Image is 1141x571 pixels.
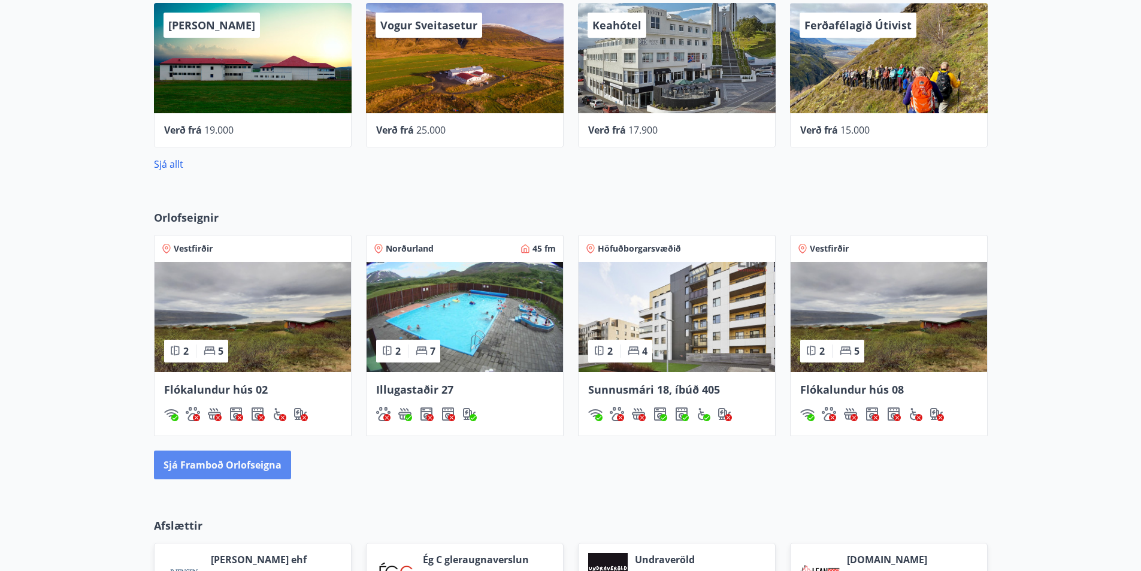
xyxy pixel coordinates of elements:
[840,123,870,137] span: 15.000
[610,407,624,421] img: pxcaIm5dSOV3FS4whs1soiYWTwFQvksT25a9J10C.svg
[800,382,904,397] span: Flókalundur hús 08
[791,262,987,372] img: Paella dish
[211,553,307,566] span: [PERSON_NAME] ehf
[819,345,825,358] span: 2
[674,407,689,421] img: hddCLTAnxqFUMr1fxmbGG8zWilo2syolR0f9UjPn.svg
[168,18,255,32] span: [PERSON_NAME]
[843,407,858,421] img: h89QDIuHlAdpqTriuIvuEWkTH976fOgBEOOeu1mi.svg
[272,407,286,421] img: 8IYIKVZQyRlUC6HQIIUSdjpPGRncJsz2RzLgWvp4.svg
[631,407,646,421] div: Heitur pottur
[810,243,849,255] span: Vestfirðir
[154,210,219,225] span: Orlofseignir
[155,262,351,372] img: Paella dish
[696,407,710,421] div: Aðgengi fyrir hjólastól
[441,407,455,421] div: Þurrkari
[930,407,944,421] div: Hleðslustöð fyrir rafbíla
[164,123,202,137] span: Verð frá
[398,407,412,421] img: h89QDIuHlAdpqTriuIvuEWkTH976fOgBEOOeu1mi.svg
[441,407,455,421] img: hddCLTAnxqFUMr1fxmbGG8zWilo2syolR0f9UjPn.svg
[154,451,291,479] button: Sjá framboð orlofseigna
[207,407,222,421] img: h89QDIuHlAdpqTriuIvuEWkTH976fOgBEOOeu1mi.svg
[588,382,720,397] span: Sunnusmári 18, íbúð 405
[376,407,391,421] div: Gæludýr
[718,407,732,421] img: nH7E6Gw2rvWFb8XaSdRp44dhkQaj4PJkOoRYItBQ.svg
[886,407,901,421] div: Þurrkari
[631,407,646,421] img: h89QDIuHlAdpqTriuIvuEWkTH976fOgBEOOeu1mi.svg
[908,407,922,421] div: Aðgengi fyrir hjólastól
[423,553,529,566] span: Ég C gleraugnaverslun
[579,262,775,372] img: Paella dish
[674,407,689,421] div: Þurrkari
[293,407,308,421] img: nH7E6Gw2rvWFb8XaSdRp44dhkQaj4PJkOoRYItBQ.svg
[164,382,268,397] span: Flókalundur hús 02
[376,123,414,137] span: Verð frá
[865,407,879,421] div: Þvottavél
[386,243,434,255] span: Norðurland
[204,123,234,137] span: 19.000
[395,345,401,358] span: 2
[183,345,189,358] span: 2
[822,407,836,421] div: Gæludýr
[908,407,922,421] img: 8IYIKVZQyRlUC6HQIIUSdjpPGRncJsz2RzLgWvp4.svg
[272,407,286,421] div: Aðgengi fyrir hjólastól
[462,407,477,421] img: nH7E6Gw2rvWFb8XaSdRp44dhkQaj4PJkOoRYItBQ.svg
[607,345,613,358] span: 2
[293,407,308,421] div: Hleðslustöð fyrir rafbíla
[154,158,183,171] a: Sjá allt
[380,18,477,32] span: Vogur Sveitasetur
[419,407,434,421] div: Þvottavél
[376,407,391,421] img: pxcaIm5dSOV3FS4whs1soiYWTwFQvksT25a9J10C.svg
[628,123,658,137] span: 17.900
[696,407,710,421] img: 8IYIKVZQyRlUC6HQIIUSdjpPGRncJsz2RzLgWvp4.svg
[398,407,412,421] div: Heitur pottur
[207,407,222,421] div: Heitur pottur
[229,407,243,421] img: Dl16BY4EX9PAW649lg1C3oBuIaAsR6QVDQBO2cTm.svg
[822,407,836,421] img: pxcaIm5dSOV3FS4whs1soiYWTwFQvksT25a9J10C.svg
[588,407,603,421] img: HJRyFFsYp6qjeUYhR4dAD8CaCEsnIFYZ05miwXoh.svg
[610,407,624,421] div: Gæludýr
[154,518,988,533] p: Afslættir
[218,345,223,358] span: 5
[419,407,434,421] img: Dl16BY4EX9PAW649lg1C3oBuIaAsR6QVDQBO2cTm.svg
[800,123,838,137] span: Verð frá
[718,407,732,421] div: Hleðslustöð fyrir rafbíla
[800,407,815,421] img: HJRyFFsYp6qjeUYhR4dAD8CaCEsnIFYZ05miwXoh.svg
[642,345,647,358] span: 4
[930,407,944,421] img: nH7E6Gw2rvWFb8XaSdRp44dhkQaj4PJkOoRYItBQ.svg
[592,18,641,32] span: Keahótel
[186,407,200,421] img: pxcaIm5dSOV3FS4whs1soiYWTwFQvksT25a9J10C.svg
[854,345,859,358] span: 5
[250,407,265,421] div: Þurrkari
[598,243,681,255] span: Höfuðborgarsvæðið
[653,407,667,421] img: Dl16BY4EX9PAW649lg1C3oBuIaAsR6QVDQBO2cTm.svg
[164,407,178,421] img: HJRyFFsYp6qjeUYhR4dAD8CaCEsnIFYZ05miwXoh.svg
[653,407,667,421] div: Þvottavél
[635,553,706,566] span: Undraveröld
[367,262,563,372] img: Paella dish
[462,407,477,421] div: Hleðslustöð fyrir rafbíla
[174,243,213,255] span: Vestfirðir
[430,345,435,358] span: 7
[376,382,453,397] span: Illugastaðir 27
[843,407,858,421] div: Heitur pottur
[886,407,901,421] img: hddCLTAnxqFUMr1fxmbGG8zWilo2syolR0f9UjPn.svg
[804,18,912,32] span: Ferðafélagið Útivist
[532,243,556,255] span: 45 fm
[250,407,265,421] img: hddCLTAnxqFUMr1fxmbGG8zWilo2syolR0f9UjPn.svg
[800,407,815,421] div: Þráðlaust net
[847,553,927,566] span: [DOMAIN_NAME]
[186,407,200,421] div: Gæludýr
[416,123,446,137] span: 25.000
[865,407,879,421] img: Dl16BY4EX9PAW649lg1C3oBuIaAsR6QVDQBO2cTm.svg
[588,407,603,421] div: Þráðlaust net
[588,123,626,137] span: Verð frá
[229,407,243,421] div: Þvottavél
[164,407,178,421] div: Þráðlaust net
